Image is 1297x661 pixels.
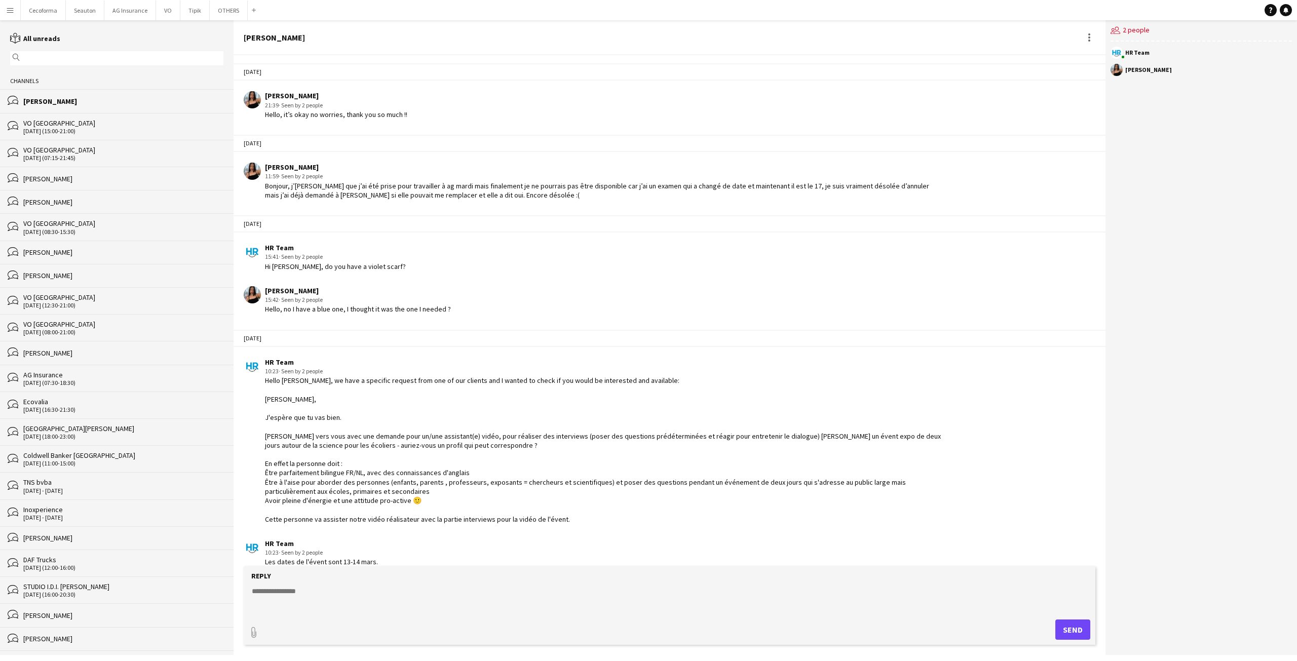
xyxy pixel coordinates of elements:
div: [PERSON_NAME] [23,611,223,620]
div: Ecovalia [23,397,223,406]
label: Reply [251,571,271,580]
button: Seauton [66,1,104,20]
div: [PERSON_NAME] [265,286,451,295]
div: HR Team [265,243,406,252]
div: [PERSON_NAME] [23,533,223,542]
div: 10:23 [265,548,378,557]
div: [PERSON_NAME] [23,248,223,257]
div: [DATE] [234,215,1105,232]
div: AG Insurance [23,370,223,379]
div: [DATE] (07:15-21:45) [23,154,223,162]
div: VO [GEOGRAPHIC_DATA] [23,119,223,128]
div: VO [GEOGRAPHIC_DATA] [23,293,223,302]
div: [DATE] (07:30-18:30) [23,379,223,386]
div: 2 people [1111,20,1292,42]
button: Cecoforma [21,1,66,20]
button: OTHERS [210,1,248,20]
div: VO [GEOGRAPHIC_DATA] [23,145,223,154]
div: 21:39 [265,101,407,110]
div: HR Team [265,358,941,367]
div: [DATE] (08:00-21:00) [23,329,223,336]
div: [PERSON_NAME] [1125,67,1172,73]
span: · Seen by 2 people [279,296,323,303]
div: Inoxperience [23,505,223,514]
div: Les dates de l'évent sont 13-14 mars. [265,557,378,566]
div: [DATE] - [DATE] [23,487,223,494]
div: [PERSON_NAME] [23,271,223,280]
span: · Seen by 2 people [279,253,323,260]
div: Hello, no I have a blue one, I thought it was the one I needed ? [265,304,451,314]
button: Tipik [180,1,210,20]
div: [DATE] [234,63,1105,81]
span: · Seen by 2 people [279,367,323,375]
div: HR Team [1125,50,1150,56]
div: [DATE] (12:00-16:00) [23,564,223,571]
button: VO [156,1,180,20]
div: [PERSON_NAME] [23,634,223,643]
div: [DATE] [234,135,1105,152]
button: Send [1055,619,1090,640]
div: [PERSON_NAME] [23,198,223,207]
span: · Seen by 2 people [279,172,323,180]
a: All unreads [10,34,60,43]
div: 10:23 [265,367,941,376]
div: [DATE] (16:00-20:30) [23,591,223,598]
div: VO [GEOGRAPHIC_DATA] [23,219,223,228]
div: Hello [PERSON_NAME], we have a specific request from one of our clients and I wanted to check if ... [265,376,941,523]
div: [PERSON_NAME] [265,91,407,100]
div: [DATE] (18:00-23:00) [23,433,223,440]
div: [PERSON_NAME] [23,174,223,183]
span: · Seen by 2 people [279,101,323,109]
div: Hi [PERSON_NAME], do you have a violet scarf? [265,262,406,271]
div: [DATE] [234,330,1105,347]
div: [DATE] (11:00-15:00) [23,460,223,467]
div: [DATE] - [DATE] [23,514,223,521]
div: [PERSON_NAME] [23,97,223,106]
div: DAF Trucks [23,555,223,564]
div: [DATE] (08:30-15:30) [23,228,223,236]
div: TNS bvba [23,478,223,487]
span: · Seen by 2 people [279,549,323,556]
div: 15:42 [265,295,451,304]
div: [GEOGRAPHIC_DATA][PERSON_NAME] [23,424,223,433]
div: VO [GEOGRAPHIC_DATA] [23,320,223,329]
div: [DATE] (15:00-21:00) [23,128,223,135]
div: HR Team [265,539,378,548]
div: [DATE] (16:30-21:30) [23,406,223,413]
div: Coldwell Banker [GEOGRAPHIC_DATA] [23,451,223,460]
div: [PERSON_NAME] [265,163,941,172]
div: Bonjour, j’[PERSON_NAME] que j’ai été prise pour travailler à ag mardi mais finalement je ne pour... [265,181,941,200]
button: AG Insurance [104,1,156,20]
div: STUDIO I.D.I. [PERSON_NAME] [23,582,223,591]
div: [PERSON_NAME] [244,33,305,42]
div: 11:59 [265,172,941,181]
div: [PERSON_NAME] [23,348,223,358]
div: 15:41 [265,252,406,261]
div: [DATE] (12:30-21:00) [23,302,223,309]
div: Hello, it’s okay no worries, thank you so much !! [265,110,407,119]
